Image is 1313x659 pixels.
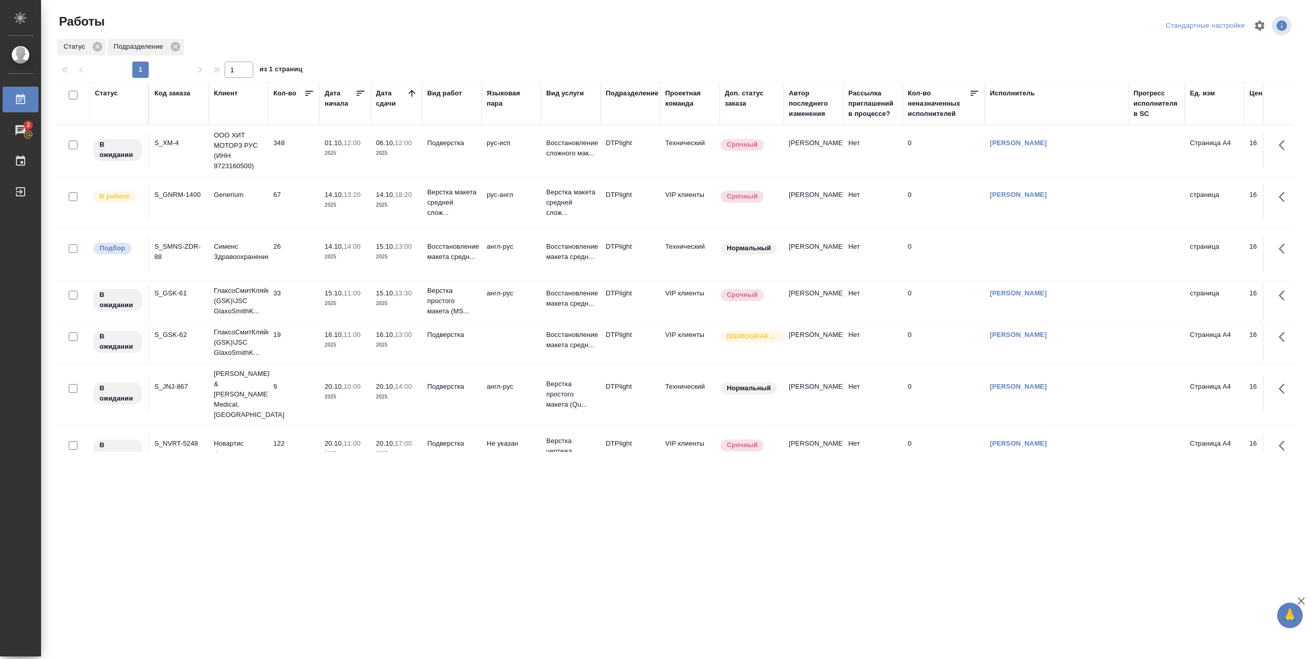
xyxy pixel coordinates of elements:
[325,252,366,262] p: 2025
[154,438,204,449] div: S_NVRT-5248
[325,331,344,338] p: 16.10,
[601,376,660,412] td: DTPlight
[1185,376,1244,412] td: Страница А4
[92,242,143,255] div: Можно подбирать исполнителей
[601,236,660,272] td: DTPlight
[100,383,136,404] p: В ожидании
[1272,325,1297,349] button: Здесь прячутся важные кнопки
[64,42,89,52] p: Статус
[114,42,167,52] p: Подразделение
[268,133,320,169] td: 348
[325,298,366,309] p: 2025
[727,191,758,202] p: Срочный
[268,283,320,319] td: 33
[427,286,476,316] p: Верстка простого макета (MS...
[92,382,143,406] div: Исполнитель назначен, приступать к работе пока рано
[100,191,129,202] p: В работе
[843,185,903,221] td: Нет
[1133,88,1180,119] div: Прогресс исполнителя в SC
[1272,376,1297,401] button: Здесь прячутся важные кнопки
[903,325,985,361] td: 0
[376,289,395,297] p: 15.10,
[268,325,320,361] td: 19
[92,190,143,204] div: Исполнитель выполняет работу
[784,133,843,169] td: [PERSON_NAME]
[325,191,344,198] p: 14.10,
[1244,433,1296,469] td: 16
[376,252,417,262] p: 2025
[100,243,125,253] p: Подбор
[903,376,985,412] td: 0
[376,392,417,402] p: 2025
[843,236,903,272] td: Нет
[273,88,296,98] div: Кол-во
[1244,376,1296,412] td: 16
[727,331,778,342] p: [DEMOGRAPHIC_DATA]
[784,433,843,469] td: [PERSON_NAME]
[1272,283,1297,308] button: Здесь прячутся важные кнопки
[376,88,407,109] div: Дата сдачи
[325,289,344,297] p: 15.10,
[92,138,143,162] div: Исполнитель назначен, приступать к работе пока рано
[784,325,843,361] td: [PERSON_NAME]
[395,383,412,390] p: 14:00
[268,236,320,272] td: 26
[154,382,204,392] div: S_JNJ-867
[727,383,771,393] p: Нормальный
[784,376,843,412] td: [PERSON_NAME]
[154,288,204,298] div: S_GSK-61
[843,283,903,319] td: Нет
[546,138,595,158] p: Восстановление сложного мак...
[395,191,412,198] p: 18:20
[1185,133,1244,169] td: Страница А4
[546,436,595,467] p: Верстка чертежа. Количество...
[990,289,1047,297] a: [PERSON_NAME]
[848,88,898,119] div: Рассылка приглашений в процессе?
[100,139,136,160] p: В ожидании
[903,133,985,169] td: 0
[601,433,660,469] td: DTPlight
[665,88,714,109] div: Проектная команда
[344,383,361,390] p: 10:00
[601,325,660,361] td: DTPlight
[214,369,263,420] p: [PERSON_NAME] & [PERSON_NAME] Medical, [GEOGRAPHIC_DATA]
[843,325,903,361] td: Нет
[1163,18,1247,34] div: split button
[1281,605,1299,626] span: 🙏
[660,133,720,169] td: Технический
[487,88,536,109] div: Языковая пара
[482,433,541,469] td: Не указан
[325,139,344,147] p: 01.10,
[92,438,143,463] div: Исполнитель назначен, приступать к работе пока рано
[108,39,184,55] div: Подразделение
[325,200,366,210] p: 2025
[427,138,476,148] p: Подверстка
[784,236,843,272] td: [PERSON_NAME]
[427,242,476,262] p: Восстановление макета средн...
[990,191,1047,198] a: [PERSON_NAME]
[1272,433,1297,458] button: Здесь прячутся важные кнопки
[843,133,903,169] td: Нет
[214,438,263,459] p: Новартис Фарма
[727,139,758,150] p: Срочный
[376,340,417,350] p: 2025
[325,148,366,158] p: 2025
[154,190,204,200] div: S_GNRM-1400
[1272,185,1297,209] button: Здесь прячутся важные кнопки
[325,243,344,250] p: 14.10,
[660,185,720,221] td: VIP клиенты
[395,139,412,147] p: 12:00
[1244,283,1296,319] td: 16
[990,139,1047,147] a: [PERSON_NAME]
[606,88,659,98] div: Подразделение
[1185,236,1244,272] td: страница
[546,242,595,262] p: Восстановление макета средн...
[376,298,417,309] p: 2025
[660,433,720,469] td: VIP клиенты
[660,236,720,272] td: Технический
[20,120,36,130] span: 3
[903,185,985,221] td: 0
[990,331,1047,338] a: [PERSON_NAME]
[903,283,985,319] td: 0
[56,13,105,30] span: Работы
